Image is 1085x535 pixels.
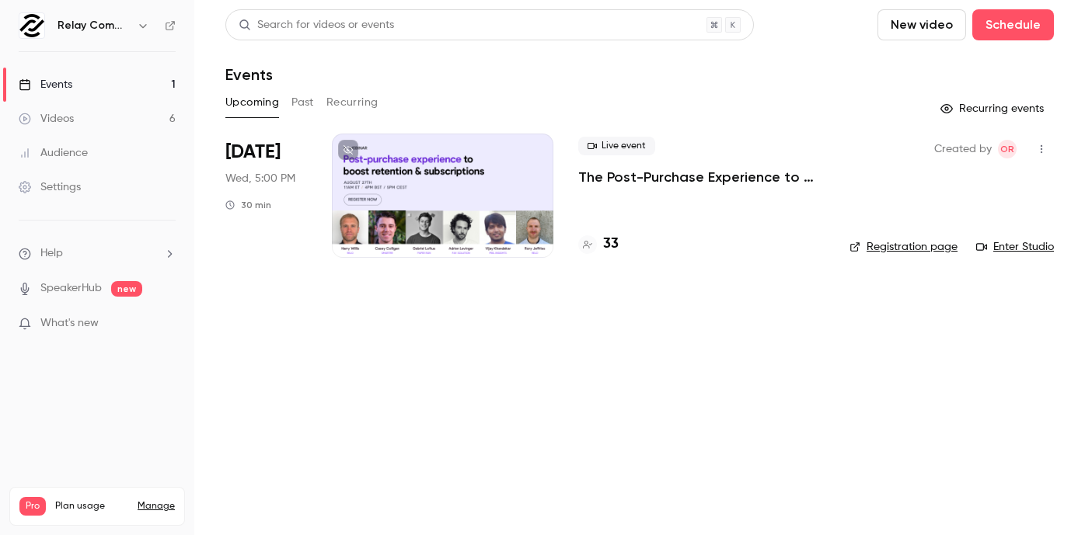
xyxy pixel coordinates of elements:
[19,245,176,262] li: help-dropdown-opener
[19,13,44,38] img: Relay Commerce
[225,65,273,84] h1: Events
[111,281,142,297] span: new
[40,280,102,297] a: SpeakerHub
[225,140,281,165] span: [DATE]
[972,9,1054,40] button: Schedule
[225,171,295,186] span: Wed, 5:00 PM
[19,111,74,127] div: Videos
[934,140,992,158] span: Created by
[40,315,99,332] span: What's new
[877,9,966,40] button: New video
[326,90,379,115] button: Recurring
[239,17,394,33] div: Search for videos or events
[578,137,655,155] span: Live event
[138,500,175,512] a: Manage
[578,234,619,255] a: 33
[55,500,128,512] span: Plan usage
[578,168,825,186] a: The Post-Purchase Experience to Boost Retention & Subscriptions
[998,140,1017,158] span: Olivia Ragni
[19,77,72,92] div: Events
[933,96,1054,121] button: Recurring events
[603,234,619,255] h4: 33
[291,90,314,115] button: Past
[225,90,279,115] button: Upcoming
[58,18,131,33] h6: Relay Commerce
[850,239,958,255] a: Registration page
[19,179,81,195] div: Settings
[225,134,307,258] div: Aug 27 Wed, 5:00 PM (Europe/Madrid)
[225,199,271,211] div: 30 min
[1000,140,1014,158] span: OR
[40,245,63,262] span: Help
[976,239,1054,255] a: Enter Studio
[19,497,46,516] span: Pro
[157,317,176,331] iframe: Noticeable Trigger
[19,145,88,161] div: Audience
